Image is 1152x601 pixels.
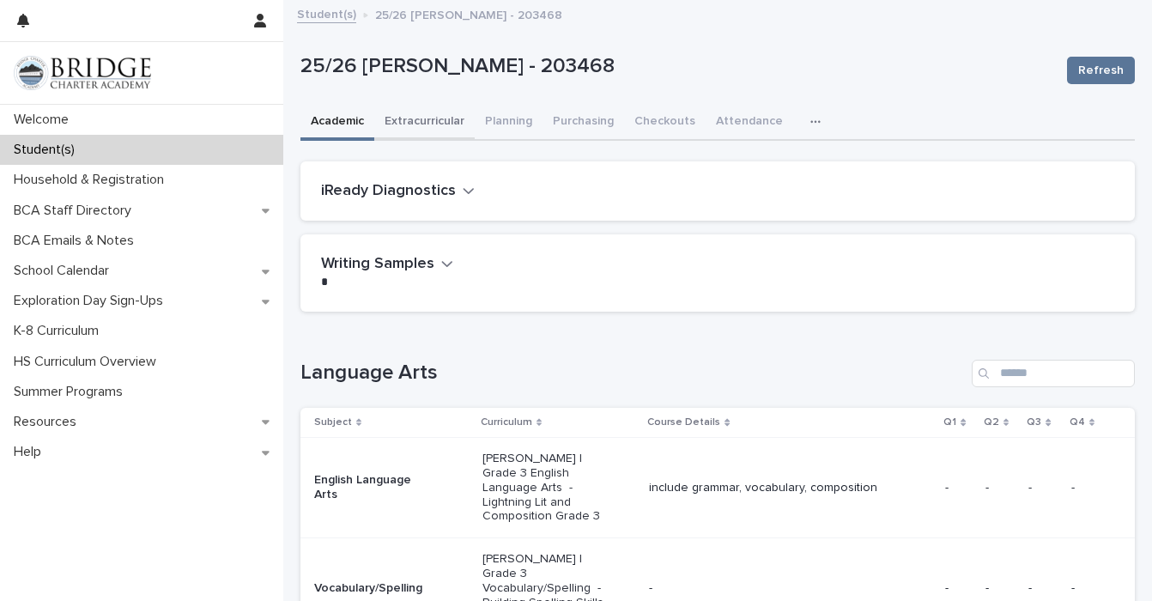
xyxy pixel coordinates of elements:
button: Planning [475,105,543,141]
p: K-8 Curriculum [7,323,112,339]
p: Subject [314,413,352,432]
p: Q3 [1027,413,1041,432]
p: Welcome [7,112,82,128]
p: - [1071,581,1107,596]
p: Student(s) [7,142,88,158]
p: HS Curriculum Overview [7,354,170,370]
p: School Calendar [7,263,123,279]
p: 25/26 [PERSON_NAME] - 203468 [300,54,1053,79]
p: - [1028,581,1057,596]
p: BCA Staff Directory [7,203,145,219]
p: Course Details [647,413,720,432]
button: Writing Samples [321,255,453,274]
p: - [985,581,1015,596]
p: - [1071,481,1107,495]
p: Household & Registration [7,172,178,188]
p: Resources [7,414,90,430]
input: Search [972,360,1135,387]
p: Q2 [984,413,999,432]
p: Summer Programs [7,384,136,400]
p: - [945,581,972,596]
button: iReady Diagnostics [321,182,475,201]
a: Student(s) [297,3,356,23]
p: - [1028,481,1057,495]
button: Attendance [706,105,793,141]
p: - [985,481,1015,495]
p: - [945,481,972,495]
h2: iReady Diagnostics [321,182,456,201]
tr: English Language Arts[PERSON_NAME] | Grade 3 English Language Arts - Lightning Lit and Compositio... [300,438,1135,538]
img: V1C1m3IdTEidaUdm9Hs0 [14,56,151,90]
button: Extracurricular [374,105,475,141]
button: Purchasing [543,105,624,141]
p: Q1 [943,413,956,432]
p: [PERSON_NAME] | Grade 3 English Language Arts - Lightning Lit and Composition Grade 3 [482,452,605,524]
h2: Writing Samples [321,255,434,274]
p: 25/26 [PERSON_NAME] - 203468 [375,4,562,23]
p: Q4 [1070,413,1085,432]
h1: Language Arts [300,361,965,385]
p: Curriculum [481,413,532,432]
p: Exploration Day Sign-Ups [7,293,177,309]
p: BCA Emails & Notes [7,233,148,249]
p: - [649,581,894,596]
p: Vocabulary/Spelling [314,581,437,596]
button: Refresh [1067,57,1135,84]
p: Help [7,444,55,460]
button: Checkouts [624,105,706,141]
span: Refresh [1078,62,1124,79]
p: include grammar, vocabulary, composition [649,481,894,495]
p: English Language Arts [314,473,437,502]
button: Academic [300,105,374,141]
